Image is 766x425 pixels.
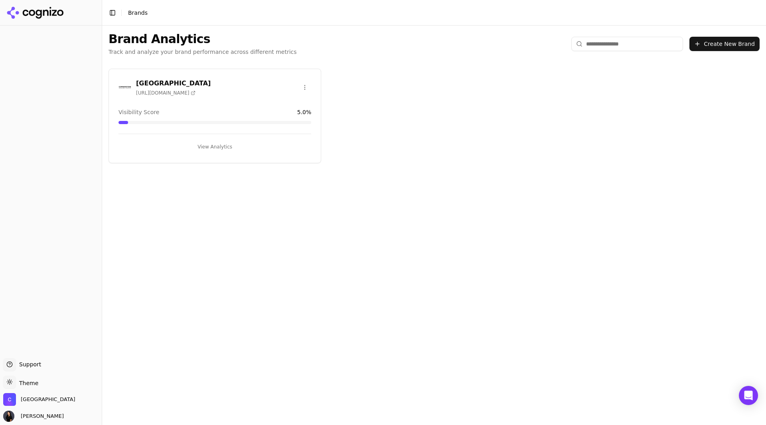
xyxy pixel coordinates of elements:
span: 5.0 % [297,108,312,116]
h1: Brand Analytics [109,32,297,46]
img: Cornerstone Healing Center [3,393,16,406]
span: Cornerstone Healing Center [21,396,75,403]
span: [URL][DOMAIN_NAME] [136,90,195,96]
span: Support [16,360,41,368]
h3: [GEOGRAPHIC_DATA] [136,79,211,88]
span: [PERSON_NAME] [18,413,64,420]
nav: breadcrumb [128,9,148,17]
span: Brands [128,10,148,16]
span: Visibility Score [118,108,159,116]
button: Create New Brand [689,37,760,51]
button: View Analytics [118,140,311,153]
img: Cornerstone Healing Center [118,81,131,94]
span: Theme [16,380,38,386]
button: Open user button [3,411,64,422]
button: Open organization switcher [3,393,75,406]
p: Track and analyze your brand performance across different metrics [109,48,297,56]
div: Open Intercom Messenger [739,386,758,405]
img: Susana Spiegel [3,411,14,422]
